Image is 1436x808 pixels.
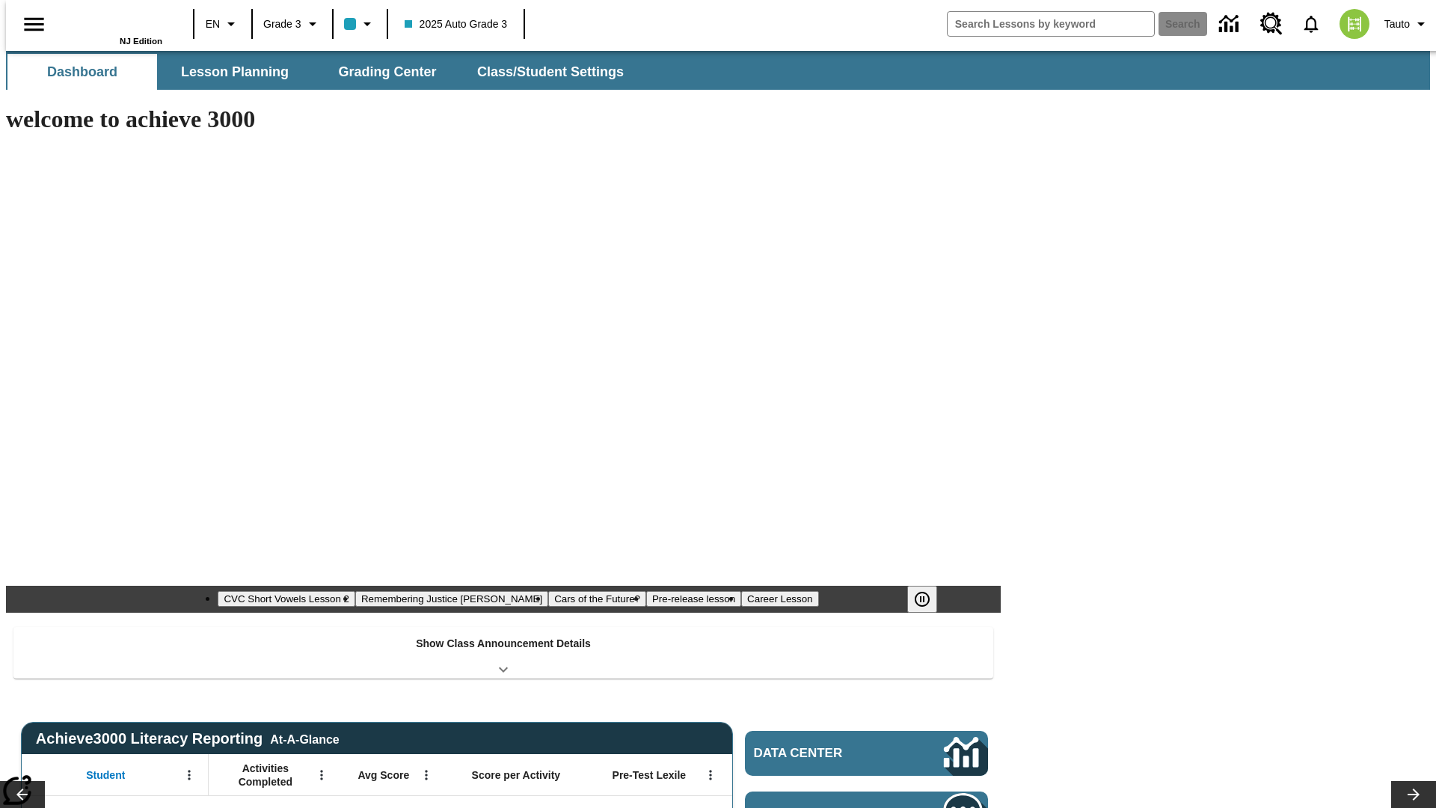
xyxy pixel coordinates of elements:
[415,764,438,786] button: Open Menu
[218,591,355,607] button: Slide 1 CVC Short Vowels Lesson 2
[613,768,687,782] span: Pre-Test Lexile
[477,64,624,81] span: Class/Student Settings
[699,764,722,786] button: Open Menu
[181,64,289,81] span: Lesson Planning
[313,54,462,90] button: Grading Center
[548,591,646,607] button: Slide 3 Cars of the Future?
[907,586,937,613] button: Pause
[199,10,247,37] button: Language: EN, Select a language
[472,768,561,782] span: Score per Activity
[178,764,200,786] button: Open Menu
[310,764,333,786] button: Open Menu
[646,591,741,607] button: Slide 4 Pre-release lesson
[65,7,162,37] a: Home
[257,10,328,37] button: Grade: Grade 3, Select a grade
[6,105,1001,133] h1: welcome to achieve 3000
[1340,9,1369,39] img: avatar image
[358,768,409,782] span: Avg Score
[47,64,117,81] span: Dashboard
[263,16,301,32] span: Grade 3
[160,54,310,90] button: Lesson Planning
[1210,4,1251,45] a: Data Center
[948,12,1154,36] input: search field
[1384,16,1410,32] span: Tauto
[6,54,637,90] div: SubNavbar
[1292,4,1331,43] a: Notifications
[1251,4,1292,44] a: Resource Center, Will open in new tab
[465,54,636,90] button: Class/Student Settings
[270,730,339,747] div: At-A-Glance
[13,627,993,679] div: Show Class Announcement Details
[36,730,340,747] span: Achieve3000 Literacy Reporting
[338,10,382,37] button: Class color is light blue. Change class color
[12,2,56,46] button: Open side menu
[65,5,162,46] div: Home
[355,591,548,607] button: Slide 2 Remembering Justice O'Connor
[1378,10,1436,37] button: Profile/Settings
[1331,4,1378,43] button: Select a new avatar
[206,16,220,32] span: EN
[120,37,162,46] span: NJ Edition
[86,768,125,782] span: Student
[741,591,818,607] button: Slide 5 Career Lesson
[745,731,988,776] a: Data Center
[7,54,157,90] button: Dashboard
[216,762,315,789] span: Activities Completed
[6,51,1430,90] div: SubNavbar
[416,636,591,652] p: Show Class Announcement Details
[1391,781,1436,808] button: Lesson carousel, Next
[405,16,508,32] span: 2025 Auto Grade 3
[754,746,894,761] span: Data Center
[907,586,952,613] div: Pause
[338,64,436,81] span: Grading Center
